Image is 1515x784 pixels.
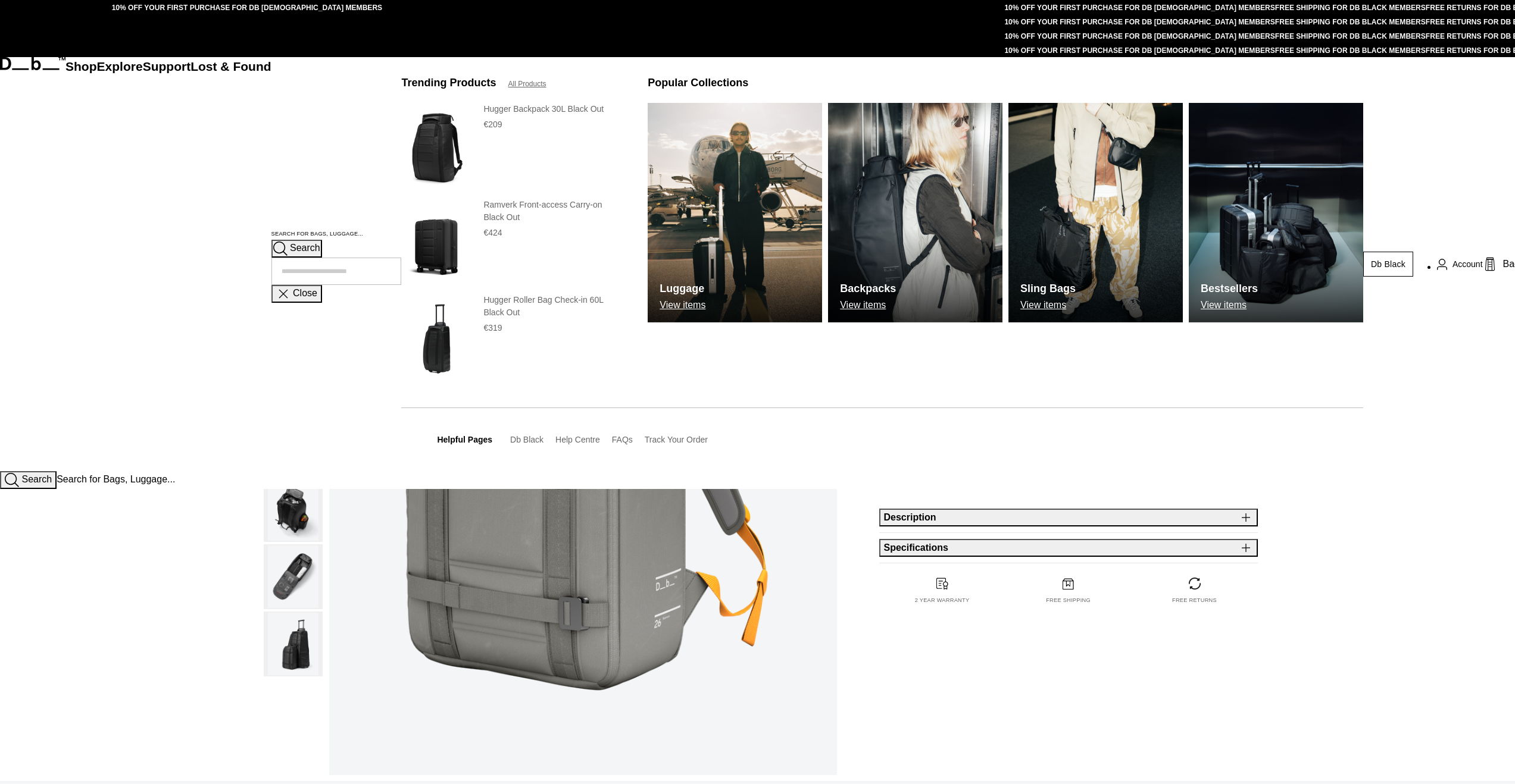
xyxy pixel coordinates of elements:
h3: Helpful Pages [437,434,492,446]
img: Db [1008,103,1183,322]
h3: Hugger Roller Bag Check-in 60L Black Out [483,294,624,319]
a: Hugger Roller Bag Check-in 60L Black Out Hugger Roller Bag Check-in 60L Black Out €319 [401,294,624,384]
a: 10% OFF YOUR FIRST PURCHASE FOR DB [DEMOGRAPHIC_DATA] MEMBERS [1004,32,1275,40]
a: Db Sling Bags View items [1008,103,1183,322]
h3: Luggage [660,281,705,297]
a: Explore [97,59,143,73]
span: Account [1452,258,1483,271]
a: Ramverk Front-access Carry-on Black Out Ramverk Front-access Carry-on Black Out €424 [401,199,624,288]
button: Specifications [879,539,1258,557]
button: Search [271,240,322,258]
button: Ramverk Backpack 26L Sand Grey [264,611,323,676]
p: View items [660,300,705,311]
a: FREE SHIPPING FOR DB BLACK MEMBERS [1275,32,1426,40]
a: FREE SHIPPING FOR DB BLACK MEMBERS [1275,18,1426,26]
h3: Popular Collections [648,75,748,91]
a: Hugger Backpack 30L Black Out Hugger Backpack 30L Black Out €209 [401,103,624,193]
span: Search [21,474,52,484]
img: Hugger Backpack 30L Black Out [401,103,471,193]
a: Support [143,59,191,73]
h3: Hugger Backpack 30L Black Out [483,103,624,115]
a: 10% OFF YOUR FIRST PURCHASE FOR DB [DEMOGRAPHIC_DATA] MEMBERS [112,4,382,12]
span: €424 [483,228,502,237]
a: Db Black [510,435,543,444]
h3: Bestsellers [1201,281,1258,297]
img: Db [1189,103,1363,322]
img: Ramverk Backpack 26L Sand Grey [268,478,318,541]
a: Track Your Order [645,435,708,444]
p: View items [1020,300,1076,311]
p: View items [840,300,896,311]
a: Shop [65,59,97,73]
span: €319 [483,323,502,333]
span: Close [293,288,317,298]
nav: Main Navigation [65,57,271,471]
a: 10% OFF YOUR FIRST PURCHASE FOR DB [DEMOGRAPHIC_DATA] MEMBERS [1004,4,1275,12]
a: 10% OFF YOUR FIRST PURCHASE FOR DB [DEMOGRAPHIC_DATA] MEMBERS [1004,46,1275,55]
h3: Trending Products [401,75,496,91]
h3: Sling Bags [1020,281,1076,297]
button: Ramverk Backpack 26L Sand Grey [264,544,323,609]
button: Ramverk Backpack 26L Sand Grey [264,477,323,542]
button: Close [271,285,322,303]
img: Ramverk Front-access Carry-on Black Out [401,199,471,288]
h3: Backpacks [840,281,896,297]
a: Help Centre [555,435,600,444]
p: View items [1201,300,1258,311]
a: Db Luggage View items [648,103,822,322]
img: Hugger Roller Bag Check-in 60L Black Out [401,294,471,384]
img: Db [828,103,1002,322]
button: Description [879,509,1258,526]
img: Ramverk Backpack 26L Sand Grey [268,545,318,608]
a: Account [1437,257,1483,271]
a: 10% OFF YOUR FIRST PURCHASE FOR DB [DEMOGRAPHIC_DATA] MEMBERS [1004,18,1275,26]
a: Db Backpacks View items [828,103,1002,322]
a: Lost & Found [190,59,271,73]
a: FREE SHIPPING FOR DB BLACK MEMBERS [1275,4,1426,12]
a: Db Bestsellers View items [1189,103,1363,322]
p: Free returns [1172,597,1217,605]
a: FAQs [612,435,633,444]
label: Search for Bags, Luggage... [271,230,363,239]
a: Db Black [1363,252,1413,277]
span: Search [290,243,320,253]
p: 2 year warranty [915,597,970,605]
img: Ramverk Backpack 26L Sand Grey [268,613,318,675]
p: Free shipping [1046,597,1091,605]
a: All Products [508,79,546,89]
span: €209 [483,120,502,129]
a: FREE SHIPPING FOR DB BLACK MEMBERS [1275,46,1426,55]
img: Db [648,103,822,322]
h3: Ramverk Front-access Carry-on Black Out [483,199,624,224]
